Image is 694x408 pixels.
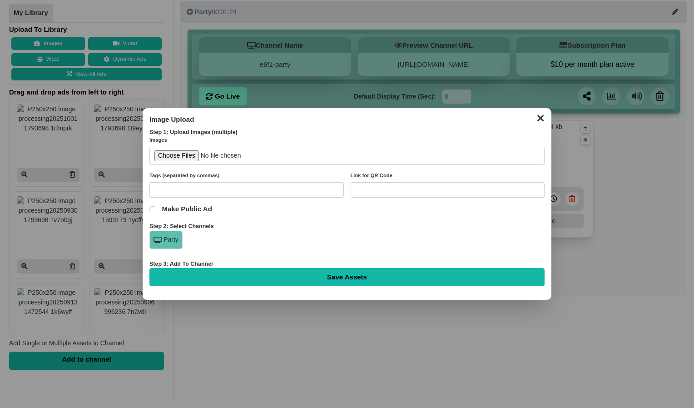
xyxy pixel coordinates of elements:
[149,268,545,286] input: Save Assets
[149,172,344,180] label: Tags (separated by commas)
[149,204,545,214] label: Make Public Ad
[149,115,545,124] h3: Image Upload
[149,129,545,137] div: Step 1: Upload Images (multiple)
[531,110,549,124] button: ✕
[149,223,545,231] div: Step 2: Select Channels
[149,260,545,269] div: Step 3: Add To Channel
[149,136,545,144] label: Images
[351,172,545,180] label: Link for QR Code
[149,231,183,249] div: Party
[149,206,155,212] input: Make Public Ad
